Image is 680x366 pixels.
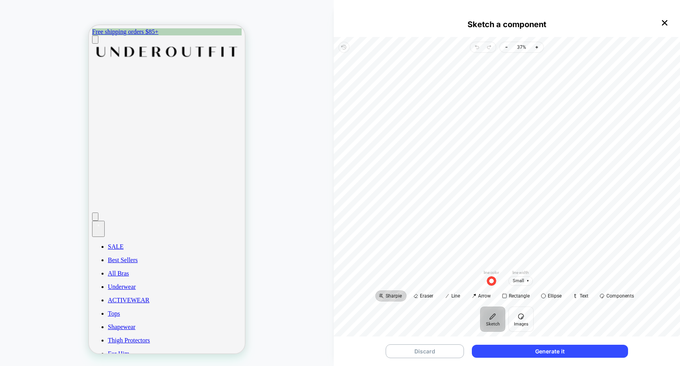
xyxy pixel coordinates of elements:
span: 37% [517,43,526,52]
a: Best Sellers [19,231,153,238]
span: Text [580,294,588,298]
div: 1 / 1 [3,3,159,10]
iframe: To enrich screen reader interactions, please activate Accessibility in Grammarly extension settings [89,25,245,353]
label: Sharpie [375,290,407,301]
span: Rectangle [509,294,530,298]
h1: Sketch a component [334,20,680,29]
button: Discard [386,344,464,358]
button: Generate it [472,345,628,358]
span: Ellipse [548,294,562,298]
span: Sharpie [386,294,402,298]
button: Sketch [480,307,505,332]
span: Line [451,294,460,298]
a: Tops [19,285,153,292]
label: Eraser [410,290,438,301]
label: Rectangle [499,290,534,301]
a: Free shipping orders $85+ [3,3,70,10]
button: Images [508,307,534,332]
div: 4 [6,197,13,203]
a: SALE [19,218,153,225]
a: Go to account page [3,180,153,187]
a: For Him [19,325,153,332]
span: Line width [508,276,533,286]
a: Thigh Protectors [19,312,153,319]
a: Go to homepage [3,29,153,36]
button: Open cart [3,196,16,212]
button: 37% [512,42,531,53]
img: Logo [3,18,153,35]
a: ACTIVEWEAR [19,272,153,279]
label: Components [596,290,639,301]
label: Arrow [468,290,495,301]
a: Underwear [19,258,153,265]
a: All Bras [19,245,153,252]
label: Text [569,290,593,301]
span: Eraser [420,294,433,298]
button: Small [508,276,533,286]
span: Components [606,294,634,298]
label: Ellipse [538,290,566,301]
button: Open search [3,187,9,196]
button: Open menu [3,10,9,18]
label: Line [441,290,465,301]
span: Arrow [478,294,491,298]
a: Shapewear [19,298,153,305]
